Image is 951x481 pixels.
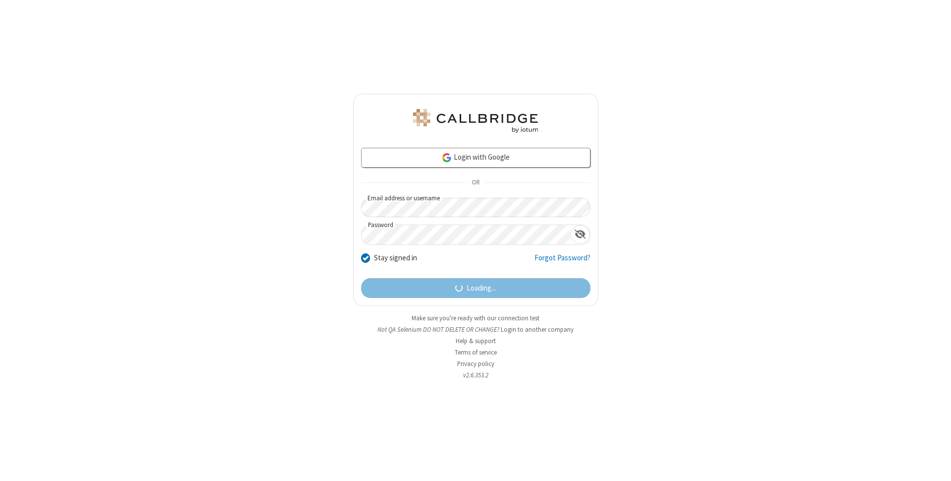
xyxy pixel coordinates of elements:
a: Forgot Password? [534,252,590,271]
a: Help & support [456,337,496,345]
li: Not QA Selenium DO NOT DELETE OR CHANGE? [353,325,598,334]
input: Email address or username [361,198,590,217]
a: Terms of service [455,348,497,357]
img: QA Selenium DO NOT DELETE OR CHANGE [411,109,540,133]
iframe: Chat [926,455,944,474]
div: Show password [571,225,590,243]
li: v2.6.353.2 [353,370,598,380]
label: Stay signed in [374,252,417,264]
input: Password [362,225,571,244]
a: Privacy policy [457,360,494,368]
span: OR [468,176,483,190]
img: google-icon.png [441,152,452,163]
a: Login with Google [361,148,590,168]
button: Login to another company [501,325,574,334]
a: Make sure you're ready with our connection test [412,314,539,322]
span: Loading... [467,283,496,294]
button: Loading... [361,278,590,298]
